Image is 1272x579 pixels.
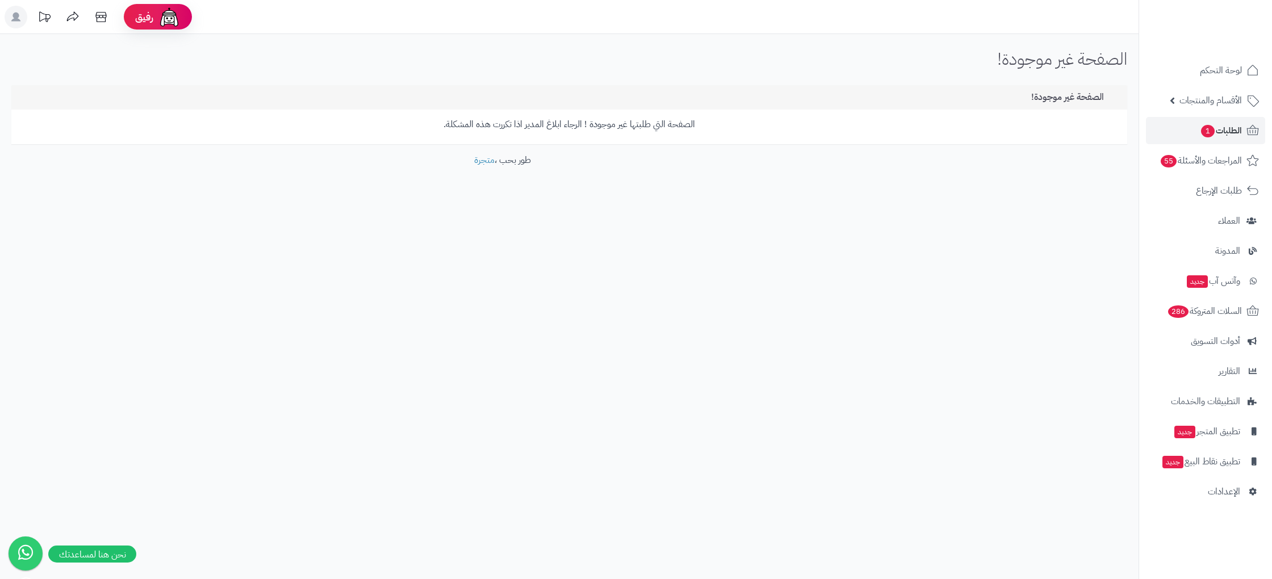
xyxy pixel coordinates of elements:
span: تطبيق المتجر [1173,423,1240,439]
a: تطبيق المتجرجديد [1146,418,1265,445]
span: التطبيقات والخدمات [1171,393,1240,409]
a: الإعدادات [1146,478,1265,505]
span: رفيق [135,10,153,24]
span: الإعدادات [1208,484,1240,500]
h1: الصفحة غير موجودة! [997,49,1127,68]
span: جديد [1187,275,1208,288]
h3: الصفحة غير موجودة! [1031,92,1119,103]
span: العملاء [1218,213,1240,229]
a: التقارير [1146,358,1265,385]
a: السلات المتروكة286 [1146,297,1265,325]
a: التطبيقات والخدمات [1146,388,1265,415]
a: المدونة [1146,237,1265,265]
span: طلبات الإرجاع [1196,183,1242,199]
span: الطلبات [1200,123,1242,139]
a: وآتس آبجديد [1146,267,1265,295]
a: تطبيق نقاط البيعجديد [1146,448,1265,475]
span: أدوات التسويق [1191,333,1240,349]
span: 286 [1168,305,1189,318]
span: 1 [1201,125,1215,137]
span: المدونة [1215,243,1240,259]
a: تحديثات المنصة [30,6,58,31]
span: التقارير [1219,363,1240,379]
img: ai-face.png [158,6,181,28]
a: الطلبات1 [1146,117,1265,144]
a: متجرة [474,153,495,167]
p: الصفحة التي طلبتها غير موجودة ! الرجاء ابلاغ المدير اذا تكررت هذه المشكلة. [20,118,1119,131]
a: لوحة التحكم [1146,57,1265,84]
span: المراجعات والأسئلة [1160,153,1242,169]
span: جديد [1162,456,1183,468]
span: تطبيق نقاط البيع [1161,454,1240,469]
span: لوحة التحكم [1200,62,1242,78]
span: وآتس آب [1186,273,1240,289]
span: جديد [1174,426,1195,438]
a: طلبات الإرجاع [1146,177,1265,204]
span: السلات المتروكة [1167,303,1242,319]
a: العملاء [1146,207,1265,234]
a: المراجعات والأسئلة55 [1146,147,1265,174]
span: الأقسام والمنتجات [1179,93,1242,108]
a: أدوات التسويق [1146,328,1265,355]
span: 55 [1161,155,1177,167]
